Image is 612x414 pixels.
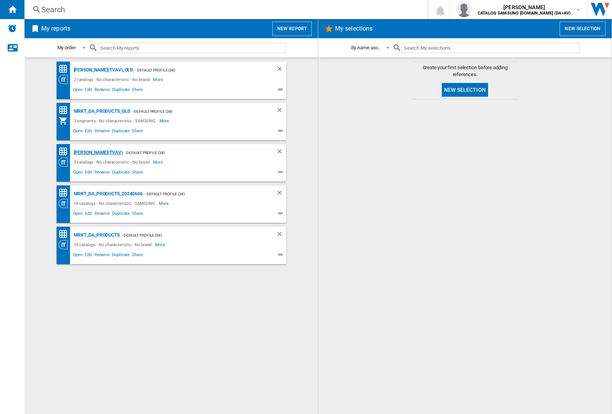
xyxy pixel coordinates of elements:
[40,21,72,36] h2: My reports
[153,75,164,84] span: More
[442,83,488,97] button: New selection
[72,107,130,116] div: MRKT_DA_PRODUCTS_OLD
[59,229,72,239] div: Price Matrix
[72,240,156,249] div: 14 catalogs - No characteristic - No brand
[59,64,72,74] div: Price Matrix
[276,148,286,157] div: Delete
[111,169,131,178] span: Duplicate
[560,21,605,36] button: New selection
[93,86,111,95] span: Rename
[59,106,72,115] div: Price Matrix
[131,86,144,95] span: Share
[143,189,260,199] div: - Default profile (38)
[111,251,131,260] span: Duplicate
[276,231,286,240] div: Delete
[72,210,84,219] span: Open
[276,65,286,75] div: Delete
[72,251,84,260] span: Open
[159,199,170,208] span: More
[412,64,519,78] span: Create your first selection before adding references.
[72,75,153,84] div: 2 catalogs - No characteristic - No brand
[93,251,111,260] span: Rename
[72,231,120,240] div: MRKT_DA_PRODUCTS
[93,210,111,219] span: Rename
[130,107,261,116] div: - Default profile (38)
[84,127,93,136] span: Edit
[123,148,261,157] div: - Default profile (38)
[93,169,111,178] span: Rename
[72,127,84,136] span: Open
[98,43,286,53] input: Search My reports
[84,169,93,178] span: Edit
[59,147,72,156] div: Price Matrix
[478,11,571,16] b: CATALOG SAMSUNG [DOMAIN_NAME] (DA+AV)
[59,188,72,198] div: Price Matrix
[120,231,261,240] div: - Default profile (38)
[131,251,144,260] span: Share
[334,21,374,36] h2: My selections
[72,189,143,199] div: MRKT_DA_PRODUCTS_20240606
[131,210,144,219] span: Share
[351,45,380,50] div: By name asc.
[153,157,164,167] span: More
[8,24,17,33] img: alerts-logo.svg
[456,2,472,17] img: profile.jpg
[133,65,260,75] div: - Default profile (38)
[160,116,171,125] span: More
[59,199,72,208] div: Category View
[59,240,72,249] div: Category View
[84,251,93,260] span: Edit
[111,127,131,136] span: Duplicate
[131,169,144,178] span: Share
[72,116,160,125] div: 2 segments - No characteristic - SAMSUNG
[57,45,76,50] div: My order
[131,127,144,136] span: Share
[72,86,84,95] span: Open
[402,43,579,53] input: Search My selections
[84,86,93,95] span: Edit
[72,148,123,157] div: [PERSON_NAME](TVAV)
[155,240,166,249] span: More
[72,169,84,178] span: Open
[111,86,131,95] span: Duplicate
[72,199,159,208] div: 14 catalogs - No characteristic - SAMSUNG
[59,75,72,84] div: Category View
[272,21,312,36] button: New report
[93,127,111,136] span: Rename
[84,210,93,219] span: Edit
[41,4,408,15] div: Search
[72,65,133,75] div: [PERSON_NAME](TVAV)_old
[59,157,72,167] div: Category View
[59,116,72,125] div: My Assortment
[478,3,571,11] span: [PERSON_NAME]
[276,189,286,199] div: Delete
[276,107,286,116] div: Delete
[72,157,153,167] div: 2 catalogs - No characteristic - No brand
[111,210,131,219] span: Duplicate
